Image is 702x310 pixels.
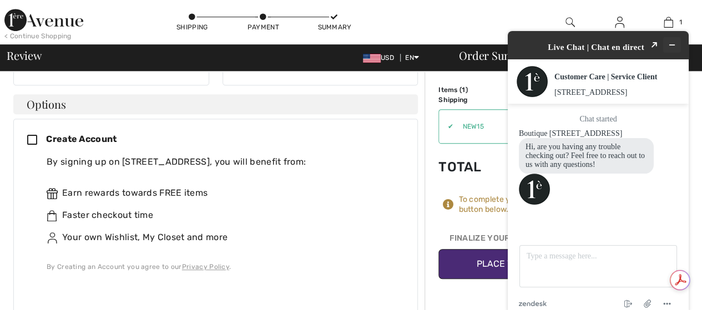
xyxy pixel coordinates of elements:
div: Order Summary [446,50,695,61]
input: Promo code [453,110,568,143]
iframe: To enrich screen reader interactions, please activate Accessibility in Grammarly extension settings [494,18,702,310]
img: US Dollar [363,54,381,63]
img: faster.svg [47,210,58,221]
div: Shipping [175,22,209,32]
button: End chat [125,279,143,293]
td: Shipping [438,95,498,105]
div: ✔ [439,121,453,131]
div: By signing up on [STREET_ADDRESS], you will benefit from: [47,155,395,169]
img: rewards.svg [47,188,58,199]
img: search the website [565,16,575,29]
div: Finalize Your Order with Sezzle [438,232,605,249]
img: ownWishlist.svg [47,232,58,243]
span: Review [7,50,42,61]
div: Earn rewards towards FREE items [47,186,395,200]
div: By Creating an Account you agree to our . [47,262,395,272]
span: USD [363,54,398,62]
div: < Continue Shopping [4,31,72,41]
a: Privacy Policy [182,263,229,271]
td: Items ( ) [438,85,498,95]
button: Attach file [144,279,162,293]
h4: Options [13,94,418,114]
div: Payment [246,22,280,32]
div: To complete your order, press the button below. [458,195,605,215]
div: Your own Wishlist, My Closet and more [47,231,395,244]
a: Sign In [606,16,633,29]
button: Place Your Order [438,249,605,279]
a: 1 [644,16,693,29]
span: Chat [24,8,47,18]
div: Summary [317,22,351,32]
button: Menu [164,279,181,293]
td: Total [438,148,498,186]
span: Create Account [46,134,117,144]
span: 1 [679,17,681,27]
img: My Info [615,16,624,29]
span: 1 [462,86,465,94]
img: My Bag [664,16,673,29]
span: EN [405,54,419,62]
div: Faster checkout time [47,209,395,222]
img: 1ère Avenue [4,9,83,31]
